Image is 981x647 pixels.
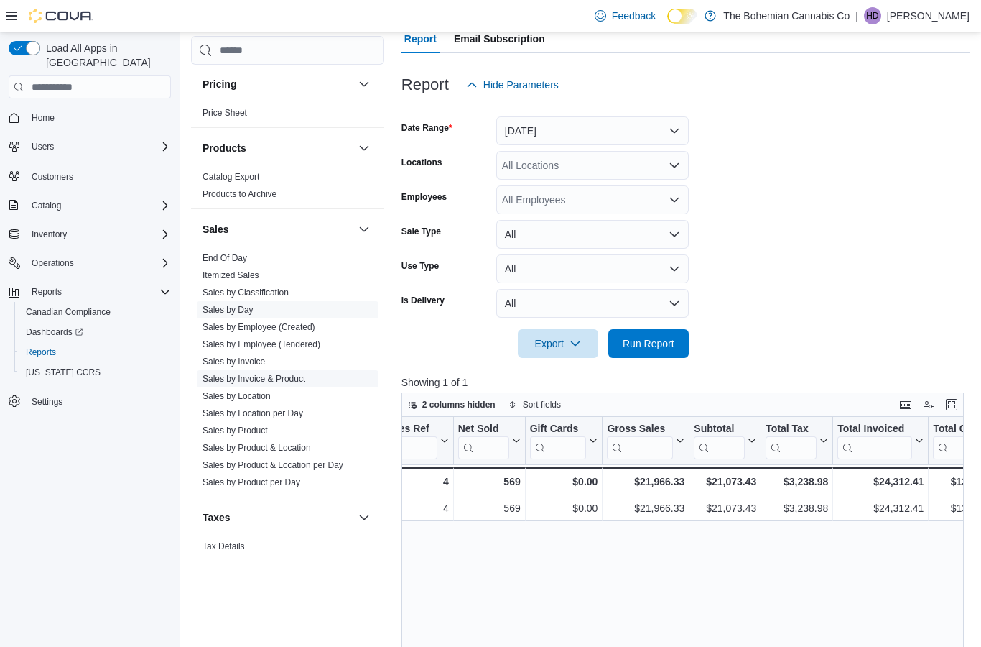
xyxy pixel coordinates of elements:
[401,122,452,134] label: Date Range
[401,191,447,203] label: Employees
[401,157,442,168] label: Locations
[26,226,73,243] button: Inventory
[191,249,384,497] div: Sales
[943,396,960,413] button: Enter fullscreen
[454,24,545,53] span: Email Subscription
[14,342,177,362] button: Reports
[694,500,756,517] div: $21,073.43
[191,168,384,208] div: Products
[3,165,177,186] button: Customers
[3,391,177,412] button: Settings
[370,423,437,459] div: Invoices Ref
[370,423,448,459] button: Invoices Ref
[203,141,353,155] button: Products
[458,500,521,517] div: 569
[503,396,567,413] button: Sort fields
[370,473,448,490] div: 4
[203,222,353,237] button: Sales
[529,423,586,436] div: Gift Cards
[32,257,74,269] span: Operations
[203,426,268,436] a: Sales by Product
[837,500,924,517] div: $24,312.41
[612,9,656,23] span: Feedback
[370,423,437,436] div: Invoices Ref
[26,306,111,318] span: Canadian Compliance
[203,510,353,525] button: Taxes
[20,364,106,381] a: [US_STATE] CCRS
[496,289,689,318] button: All
[203,108,247,118] a: Price Sheet
[26,347,56,358] span: Reports
[667,9,697,24] input: Dark Mode
[32,286,62,298] span: Reports
[457,423,508,436] div: Net Sold
[26,393,171,410] span: Settings
[529,423,586,459] div: Gift Card Sales
[496,220,689,249] button: All
[203,357,265,367] a: Sales by Invoice
[355,509,373,526] button: Taxes
[203,391,271,401] a: Sales by Location
[355,139,373,157] button: Products
[457,423,520,459] button: Net Sold
[402,396,501,413] button: 2 columns hidden
[837,423,912,459] div: Total Invoiced
[837,473,924,490] div: $24,312.41
[203,374,305,384] a: Sales by Invoice & Product
[401,76,449,93] h3: Report
[457,473,520,490] div: 569
[26,168,79,185] a: Customers
[401,226,441,237] label: Sale Type
[203,510,231,525] h3: Taxes
[29,9,93,23] img: Cova
[20,344,62,361] a: Reports
[529,423,598,459] button: Gift Cards
[203,477,300,487] a: Sales by Product per Day
[26,393,68,410] a: Settings
[20,323,89,341] a: Dashboards
[837,423,912,436] div: Total Invoiced
[694,423,745,459] div: Subtotal
[623,336,674,351] span: Run Report
[20,344,171,361] span: Reports
[526,329,590,358] span: Export
[607,500,684,517] div: $21,966.33
[191,538,384,578] div: Taxes
[370,500,448,517] div: 4
[203,443,311,453] a: Sales by Product & Location
[887,7,970,24] p: [PERSON_NAME]
[457,423,508,459] div: Net Sold
[355,221,373,238] button: Sales
[203,322,315,332] a: Sales by Employee (Created)
[26,197,67,214] button: Catalog
[589,1,661,30] a: Feedback
[855,7,858,24] p: |
[26,109,171,127] span: Home
[20,303,171,321] span: Canadian Compliance
[9,101,171,449] nav: Complex example
[401,295,445,306] label: Is Delivery
[608,329,689,358] button: Run Report
[766,423,817,436] div: Total Tax
[694,423,745,436] div: Subtotal
[897,396,914,413] button: Keyboard shortcuts
[32,396,62,408] span: Settings
[20,364,171,381] span: Washington CCRS
[518,329,598,358] button: Export
[203,460,343,470] a: Sales by Product & Location per Day
[401,375,970,390] p: Showing 1 of 1
[422,399,496,410] span: 2 columns hidden
[203,189,276,199] a: Products to Archive
[404,24,437,53] span: Report
[203,77,236,91] h3: Pricing
[529,473,598,490] div: $0.00
[3,137,177,157] button: Users
[607,423,673,436] div: Gross Sales
[203,253,247,263] a: End Of Day
[3,253,177,273] button: Operations
[26,367,101,378] span: [US_STATE] CCRS
[203,77,353,91] button: Pricing
[26,326,83,338] span: Dashboards
[460,70,564,99] button: Hide Parameters
[766,423,828,459] button: Total Tax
